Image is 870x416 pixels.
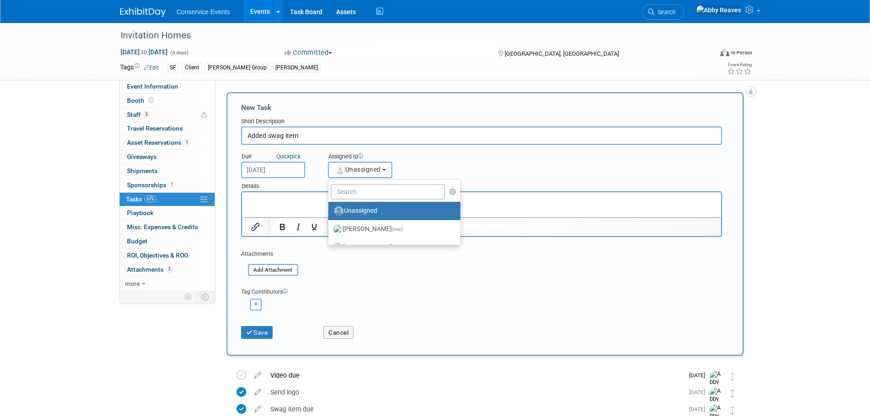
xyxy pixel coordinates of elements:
[281,48,336,58] button: Committed
[120,8,166,17] img: ExhibitDay
[120,277,215,291] a: more
[127,111,150,118] span: Staff
[276,153,290,160] i: Quick
[241,326,273,339] button: Save
[169,181,175,188] span: 1
[126,195,157,203] span: Tasks
[120,193,215,206] a: Tasks67%
[180,291,196,303] td: Personalize Event Tab Strip
[127,209,153,216] span: Playbook
[696,5,742,15] img: Abby Reaves
[290,221,306,233] button: Italic
[147,97,155,104] span: Booth not reserved yet
[140,48,148,56] span: to
[323,326,353,339] button: Cancel
[120,206,215,220] a: Playbook
[306,221,322,233] button: Underline
[241,153,314,162] div: Due
[689,406,710,412] span: [DATE]
[727,63,752,67] div: Event Rating
[120,48,168,56] span: [DATE] [DATE]
[177,8,230,16] span: Conservice Events
[241,103,722,113] div: New Task
[144,64,159,71] a: Edit
[392,226,403,232] span: (me)
[333,222,451,237] label: [PERSON_NAME]
[125,280,140,287] span: more
[250,405,266,413] a: edit
[241,250,298,258] div: Attachments
[127,223,198,231] span: Misc. Expenses & Credits
[642,4,684,20] a: Search
[169,50,189,56] span: (4 days)
[654,9,675,16] span: Search
[120,235,215,248] a: Budget
[120,108,215,122] a: Staff3
[505,50,619,57] span: [GEOGRAPHIC_DATA], [GEOGRAPHIC_DATA]
[659,47,753,61] div: Event Format
[334,206,344,216] img: Unassigned-User-Icon.png
[250,371,266,379] a: edit
[196,291,215,303] td: Toggle Event Tabs
[127,97,155,104] span: Booth
[242,192,721,217] iframe: Rich Text Area
[120,164,215,178] a: Shipments
[120,94,215,108] a: Booth
[241,126,722,145] input: Name of task or a short description
[720,49,729,56] img: Format-Inperson.png
[120,221,215,234] a: Misc. Expenses & Credits
[127,252,188,259] span: ROI, Objectives & ROO
[730,406,735,415] i: Move task
[333,204,451,218] label: Unassigned
[205,63,269,73] div: [PERSON_NAME] Group
[730,372,735,381] i: Move task
[334,166,381,173] span: Unassigned
[117,27,699,44] div: Invitation Homes
[127,125,183,132] span: Travel Reservations
[250,388,266,396] a: edit
[710,370,723,403] img: Abby Reaves
[120,150,215,164] a: Giveaways
[127,167,158,174] span: Shipments
[201,111,207,119] span: Potential Scheduling Conflict -- at least one attendee is tagged in another overlapping event.
[689,389,710,395] span: [DATE]
[184,139,190,146] span: 1
[266,368,684,383] div: Video due
[328,153,438,162] div: Assigned to
[241,286,722,296] div: Tag Contributors
[274,153,302,160] a: Quickpick
[127,153,157,160] span: Giveaways
[120,122,215,136] a: Travel Reservations
[127,266,173,273] span: Attachments
[127,83,178,90] span: Event Information
[731,49,752,56] div: In-Person
[266,384,684,400] div: Send logo
[120,179,215,192] a: Sponsorships1
[730,389,735,398] i: Move task
[273,63,321,73] div: [PERSON_NAME]
[143,111,150,118] span: 3
[120,249,215,263] a: ROI, Objectives & ROO
[120,63,159,73] td: Tags
[127,139,190,146] span: Asset Reservations
[241,162,305,178] input: Due Date
[333,240,451,255] label: [PERSON_NAME]
[127,237,148,245] span: Budget
[120,80,215,94] a: Event Information
[167,63,179,73] div: SF
[166,266,173,273] span: 3
[689,372,710,379] span: [DATE]
[241,178,722,191] div: Details
[120,263,215,277] a: Attachments3
[127,181,175,189] span: Sponsorships
[182,63,202,73] div: Client
[241,117,722,126] div: Short Description
[274,221,290,233] button: Bold
[328,162,393,178] button: Unassigned
[144,195,157,202] span: 67%
[120,136,215,150] a: Asset Reservations1
[248,221,263,233] button: Insert/edit link
[331,184,445,200] input: Search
